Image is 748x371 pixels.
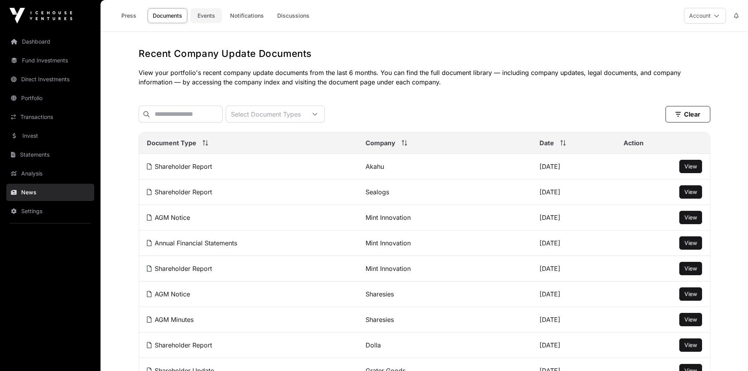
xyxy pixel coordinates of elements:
a: Dashboard [6,33,94,50]
span: View [684,239,697,246]
td: [DATE] [532,154,616,179]
a: Press [113,8,144,23]
a: View [684,188,697,196]
a: View [684,214,697,221]
a: Mint Innovation [366,214,411,221]
a: Akahu [366,163,384,170]
span: View [684,265,697,272]
a: Shareholder Report [147,265,212,272]
a: Statements [6,146,94,163]
a: AGM Minutes [147,316,194,323]
a: AGM Notice [147,214,190,221]
a: Events [190,8,222,23]
a: View [684,265,697,272]
td: [DATE] [532,307,616,333]
td: [DATE] [532,256,616,281]
a: Transactions [6,108,94,126]
p: View your portfolio's recent company update documents from the last 6 months. You can find the fu... [139,68,710,87]
a: View [684,239,697,247]
button: View [679,211,702,224]
td: [DATE] [532,205,616,230]
a: View [684,163,697,170]
a: Shareholder Report [147,163,212,170]
a: Mint Innovation [366,239,411,247]
button: View [679,236,702,250]
button: View [679,160,702,173]
span: Document Type [147,138,196,148]
a: Analysis [6,165,94,182]
span: Date [540,138,554,148]
td: [DATE] [532,230,616,256]
button: View [679,287,702,301]
a: Shareholder Report [147,188,212,196]
a: Direct Investments [6,71,94,88]
span: View [684,342,697,348]
td: [DATE] [532,333,616,358]
a: News [6,184,94,201]
span: Action [624,138,644,148]
a: Mint Innovation [366,265,411,272]
a: Sharesies [366,290,394,298]
img: Icehouse Ventures Logo [9,8,72,24]
a: Fund Investments [6,52,94,69]
div: Select Document Types [226,106,305,122]
a: Annual Financial Statements [147,239,237,247]
a: Settings [6,203,94,220]
button: View [679,313,702,326]
td: [DATE] [532,179,616,205]
iframe: Chat Widget [709,333,748,371]
a: AGM Notice [147,290,190,298]
a: Invest [6,127,94,144]
a: Shareholder Report [147,341,212,349]
a: View [684,316,697,323]
span: Company [366,138,395,148]
a: Documents [148,8,187,23]
a: Sealogs [366,188,389,196]
a: Discussions [272,8,315,23]
td: [DATE] [532,281,616,307]
a: View [684,290,697,298]
span: View [684,291,697,297]
button: Clear [666,106,710,122]
button: View [679,185,702,199]
a: Sharesies [366,316,394,323]
a: View [684,341,697,349]
button: View [679,338,702,352]
a: Dolla [366,341,381,349]
a: Notifications [225,8,269,23]
span: View [684,316,697,323]
button: Account [684,8,726,24]
span: View [684,188,697,195]
h1: Recent Company Update Documents [139,48,710,60]
button: View [679,262,702,275]
a: Portfolio [6,90,94,107]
